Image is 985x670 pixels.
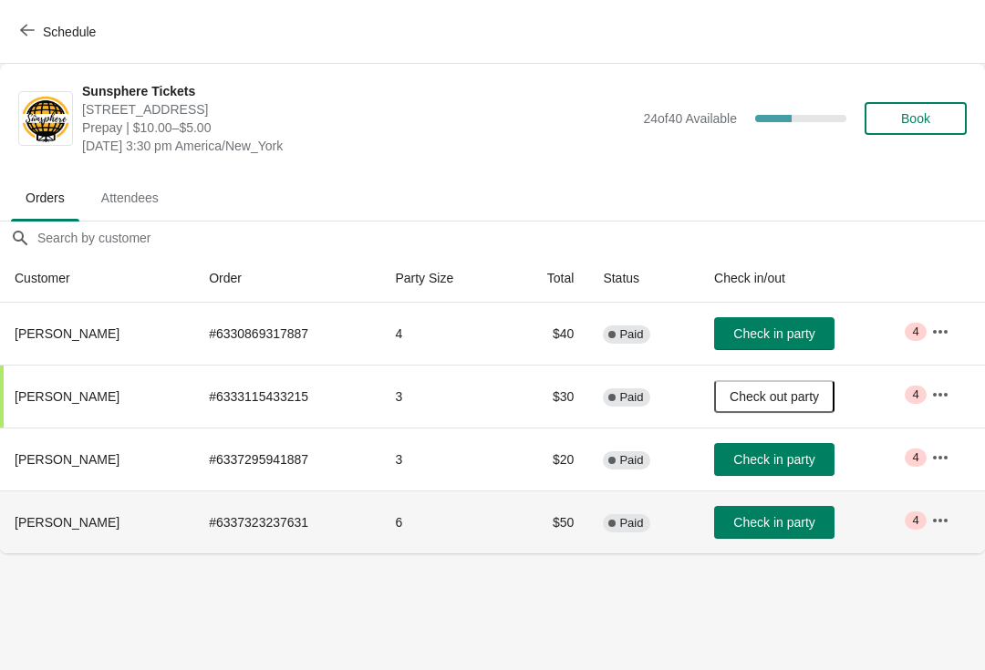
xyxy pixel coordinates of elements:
th: Total [507,254,588,303]
span: Check out party [730,389,819,404]
span: Paid [619,327,643,342]
td: $50 [507,490,588,553]
span: 4 [912,325,918,339]
span: [PERSON_NAME] [15,326,119,341]
th: Check in/out [700,254,917,303]
span: Paid [619,453,643,468]
span: Orders [11,181,79,214]
td: # 6333115433215 [194,365,380,428]
span: 24 of 40 Available [643,111,737,126]
span: Check in party [733,326,814,341]
td: 4 [380,303,507,365]
span: Schedule [43,25,96,39]
span: 4 [912,450,918,465]
td: 3 [380,365,507,428]
button: Book [865,102,967,135]
span: Check in party [733,515,814,530]
span: [PERSON_NAME] [15,452,119,467]
span: Sunsphere Tickets [82,82,634,100]
img: Sunsphere Tickets [19,94,72,144]
button: Check in party [714,506,835,539]
span: [PERSON_NAME] [15,389,119,404]
span: [PERSON_NAME] [15,515,119,530]
td: 6 [380,490,507,553]
td: $20 [507,428,588,490]
span: Paid [619,390,643,405]
span: [STREET_ADDRESS] [82,100,634,119]
span: Check in party [733,452,814,467]
button: Check out party [714,380,835,413]
td: $40 [507,303,588,365]
td: # 6330869317887 [194,303,380,365]
td: # 6337295941887 [194,428,380,490]
th: Order [194,254,380,303]
span: Book [901,111,930,126]
button: Schedule [9,15,110,48]
th: Status [588,254,700,303]
span: Paid [619,516,643,531]
span: Prepay | $10.00–$5.00 [82,119,634,137]
input: Search by customer [36,222,985,254]
span: 4 [912,387,918,402]
td: 3 [380,428,507,490]
span: [DATE] 3:30 pm America/New_York [82,137,634,155]
button: Check in party [714,443,835,476]
span: 4 [912,513,918,528]
td: $30 [507,365,588,428]
td: # 6337323237631 [194,490,380,553]
span: Attendees [87,181,173,214]
button: Check in party [714,317,835,350]
th: Party Size [380,254,507,303]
